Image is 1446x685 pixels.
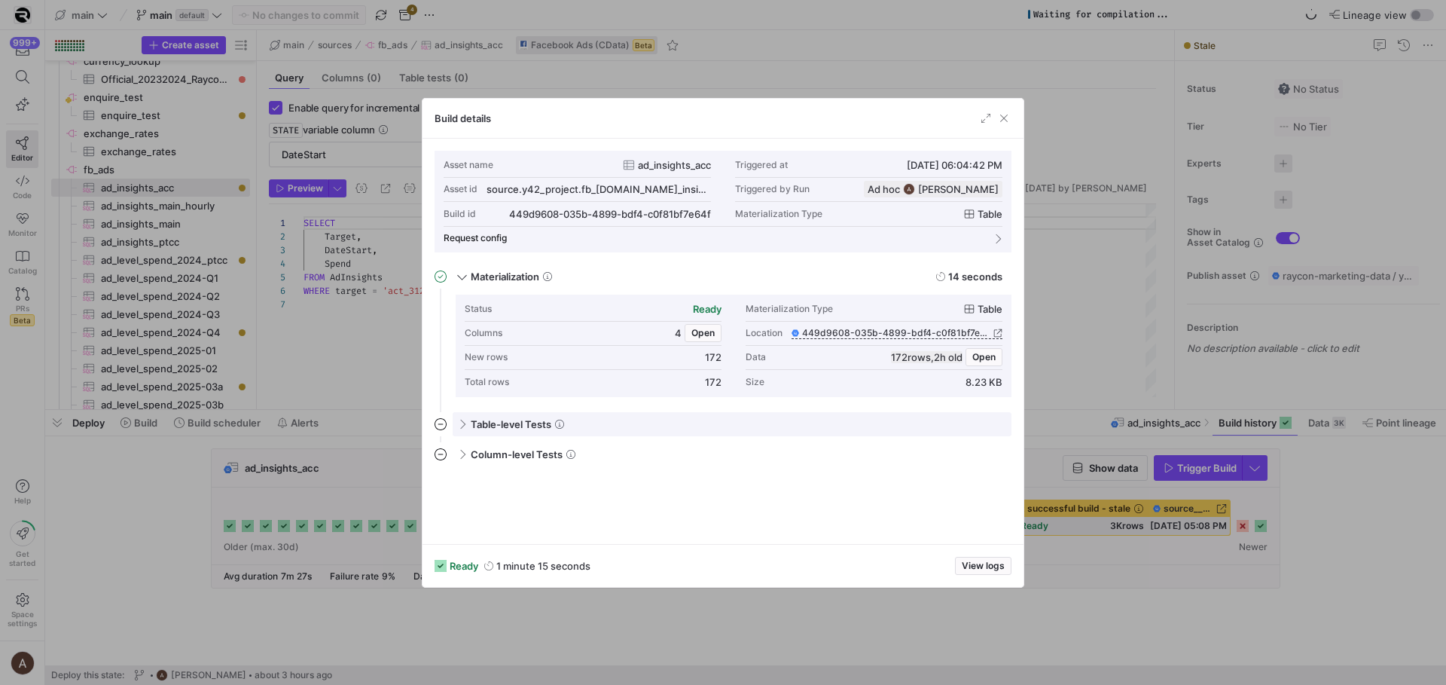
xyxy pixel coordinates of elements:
span: Column-level Tests [471,448,563,460]
div: 449d9608-035b-4899-bdf4-c0f81bf7e64f [509,208,711,220]
div: source.y42_project.fb_[DOMAIN_NAME]_insights_acc [487,183,711,195]
div: Triggered at [735,160,788,170]
div: 172 [705,351,721,363]
span: [PERSON_NAME] [918,183,999,195]
div: Materialization14 seconds [435,295,1011,412]
button: Open [966,348,1002,366]
span: Materialization [471,271,539,283]
div: ready [693,303,721,315]
h3: Build details [435,112,491,124]
div: Asset id [444,184,477,194]
span: 2h old [934,351,962,363]
span: Table-level Tests [471,418,551,430]
div: Materialization Type [746,304,833,314]
span: 4 [675,327,682,339]
div: Triggered by Run [735,184,810,194]
span: 172 rows [891,351,931,363]
span: table [978,303,1002,315]
button: View logs [955,557,1011,575]
button: Ad hochttps://lh3.googleusercontent.com/a/AEdFTp4_8LqxRyxVUtC19lo4LS2NU-n5oC7apraV2tR5=s96-c[PERS... [864,181,1002,197]
span: ad_insights_acc [638,159,711,171]
mat-expansion-panel-header: Request config [444,227,1002,249]
button: Open [685,324,721,342]
mat-expansion-panel-header: Column-level Tests [435,442,1011,466]
div: Columns [465,328,502,338]
span: Ad hoc [868,183,900,195]
div: Data [746,352,766,362]
div: Build id [444,209,476,219]
div: , [891,351,962,363]
span: Open [691,328,715,338]
y42-duration: 14 seconds [948,271,1002,283]
span: [DATE] 06:04:42 PM [907,159,1002,171]
y42-duration: 1 minute 15 seconds [496,560,590,572]
span: ready [450,560,478,572]
mat-expansion-panel-header: Materialization14 seconds [435,265,1011,289]
div: 8.23 KB [966,376,1002,388]
span: Open [972,352,996,362]
div: Total rows [465,377,509,387]
span: 449d9608-035b-4899-bdf4-c0f81bf7e64f [802,328,990,338]
span: table [978,208,1002,220]
div: Asset name [444,160,493,170]
mat-panel-title: Request config [444,233,984,243]
div: New rows [465,352,508,362]
div: Size [746,377,764,387]
mat-expansion-panel-header: Table-level Tests [435,412,1011,436]
div: Location [746,328,782,338]
a: 449d9608-035b-4899-bdf4-c0f81bf7e64f [792,328,1002,338]
img: https://lh3.googleusercontent.com/a/AEdFTp4_8LqxRyxVUtC19lo4LS2NU-n5oC7apraV2tR5=s96-c [903,183,915,195]
span: Materialization Type [735,209,822,219]
div: Status [465,304,492,314]
span: View logs [962,561,1005,571]
div: 172 [705,376,721,388]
